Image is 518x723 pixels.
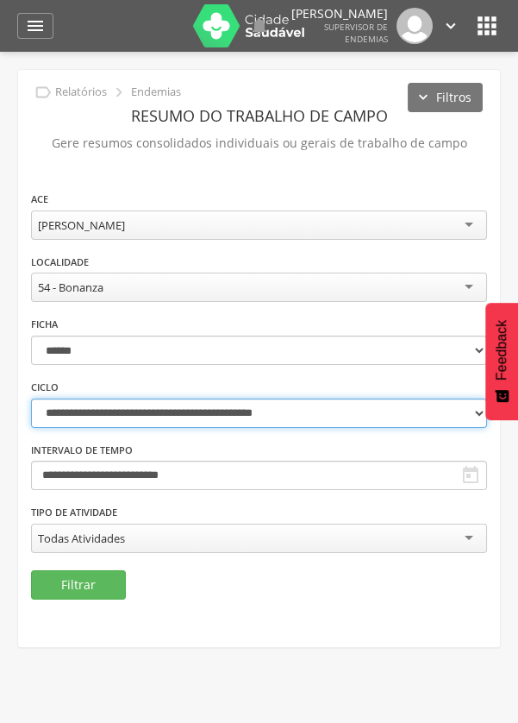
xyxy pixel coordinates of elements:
div: Todas Atividades [38,531,125,546]
p: Endemias [131,85,181,99]
p: Gere resumos consolidados individuais ou gerais de trabalho de campo [31,131,487,155]
i:  [34,83,53,102]
label: Tipo de Atividade [31,506,117,519]
label: Intervalo de Tempo [31,443,133,457]
header: Resumo do Trabalho de Campo [31,100,487,131]
button: Filtrar [31,570,126,600]
i:  [25,16,46,36]
i:  [441,16,460,35]
label: ACE [31,192,48,206]
i:  [473,12,501,40]
a:  [249,8,270,44]
i:  [109,83,128,102]
i:  [460,465,481,486]
a:  [17,13,53,39]
p: Relatórios [55,85,107,99]
div: 54 - Bonanza [38,280,103,295]
div: [PERSON_NAME] [38,217,125,233]
a:  [441,8,460,44]
button: Filtros [408,83,483,112]
label: Localidade [31,255,89,269]
p: [PERSON_NAME] [291,8,388,20]
button: Feedback - Mostrar pesquisa [485,303,518,420]
span: Feedback [494,320,509,380]
label: Ficha [31,317,58,331]
span: Supervisor de Endemias [324,21,388,45]
label: Ciclo [31,380,59,394]
i:  [249,16,270,36]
